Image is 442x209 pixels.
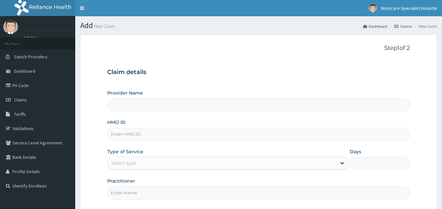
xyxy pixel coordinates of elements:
[107,148,143,155] label: Type of Service
[80,21,437,30] h1: Add
[23,26,97,32] p: Westcare Specialist Hospital
[107,69,410,76] h3: Claim details
[14,54,47,60] span: Switch Providers
[350,148,361,155] label: Days
[3,20,18,34] img: User Image
[23,36,39,40] a: Online
[14,68,35,74] span: Dashboard
[111,160,136,166] div: Select type
[369,4,377,12] img: User Image
[14,97,27,103] span: Claims
[107,90,143,96] label: Provider Name
[107,45,410,52] p: Step 1 of 2
[93,24,115,29] small: New Claim
[107,187,410,199] input: Enter Name
[363,23,387,29] a: Dashboard
[107,128,410,141] input: Enter HMO ID
[107,119,126,126] label: HMO ID
[381,5,437,11] span: Westcare Specialist Hospital
[107,178,135,184] label: Practitioner
[413,23,437,29] li: New Claim
[14,111,26,117] span: Tariffs
[394,23,412,29] a: Claims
